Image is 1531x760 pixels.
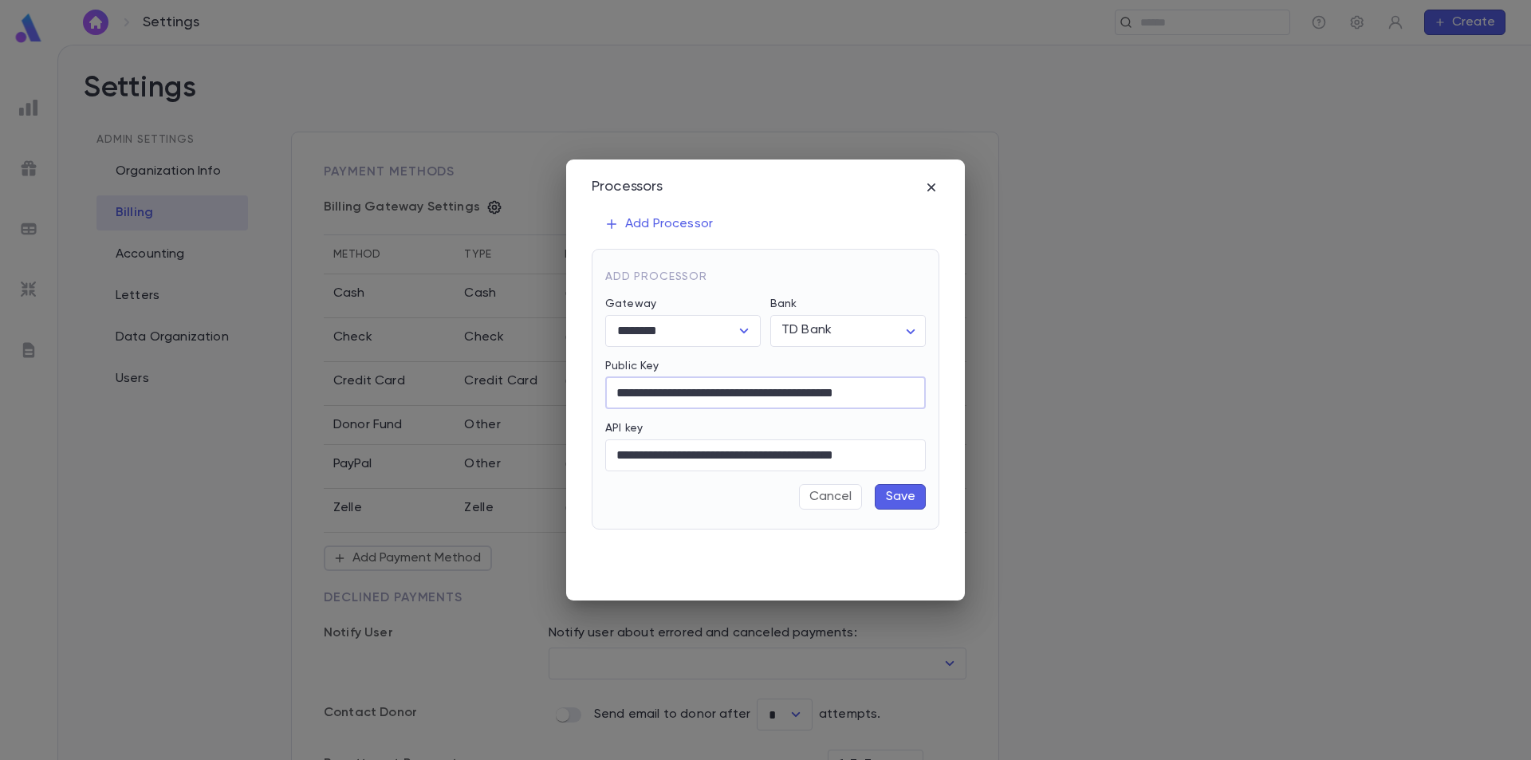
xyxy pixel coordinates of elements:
label: Gateway [605,297,656,310]
label: Public Key [605,360,659,372]
button: Add Processor [592,209,726,239]
div: TD Bank [770,315,926,346]
button: Cancel [799,484,862,510]
p: Add Processor [604,216,713,232]
div: Processors [592,179,663,196]
span: Add Processor [605,271,707,282]
span: TD Bank [781,324,832,337]
label: Bank [770,297,797,310]
button: Save [875,484,926,510]
label: API key [605,422,643,435]
button: Open [733,320,755,342]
